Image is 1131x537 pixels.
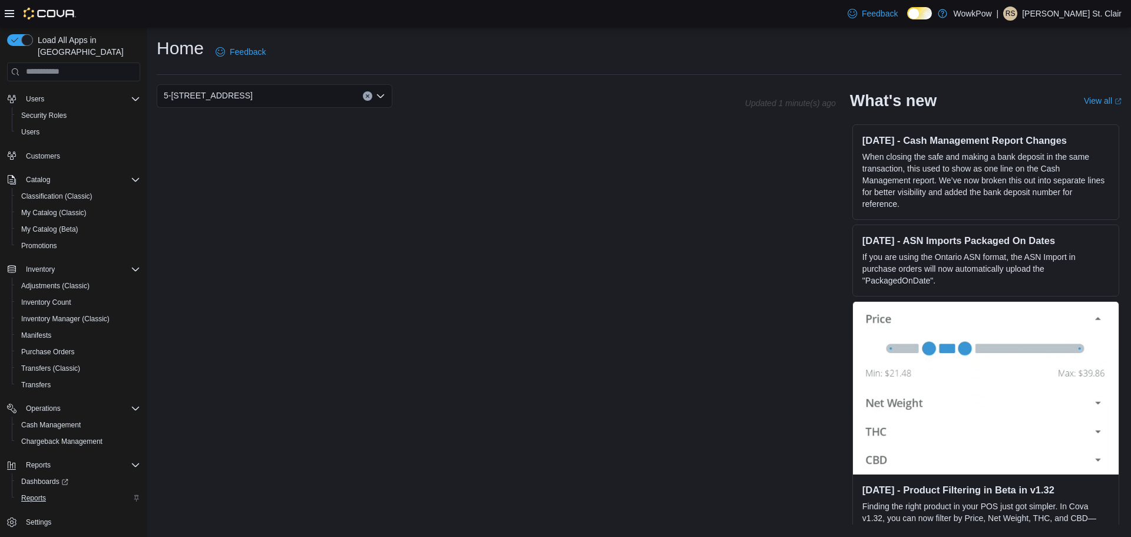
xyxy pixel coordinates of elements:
span: Operations [21,401,140,416]
a: My Catalog (Beta) [16,222,83,236]
span: Purchase Orders [21,347,75,357]
a: Dashboards [12,473,145,490]
span: Reports [26,460,51,470]
span: Security Roles [16,108,140,123]
p: If you are using the Ontario ASN format, the ASN Import in purchase orders will now automatically... [862,251,1109,286]
span: Inventory Count [16,295,140,309]
button: Operations [21,401,65,416]
a: Feedback [211,40,270,64]
button: Cash Management [12,417,145,433]
h1: Home [157,37,204,60]
button: Reports [12,490,145,506]
span: Adjustments (Classic) [16,279,140,293]
button: Users [21,92,49,106]
button: Catalog [21,173,55,187]
span: My Catalog (Classic) [21,208,87,218]
a: Transfers (Classic) [16,361,85,375]
button: Manifests [12,327,145,344]
span: Inventory [21,262,140,276]
h3: [DATE] - ASN Imports Packaged On Dates [862,235,1109,246]
span: Catalog [21,173,140,187]
button: Inventory Manager (Classic) [12,311,145,327]
span: Dashboards [16,475,140,489]
span: Catalog [26,175,50,185]
span: Classification (Classic) [16,189,140,203]
button: Open list of options [376,91,385,101]
a: Inventory Manager (Classic) [16,312,114,326]
span: Inventory Manager (Classic) [21,314,110,324]
button: Inventory Count [12,294,145,311]
span: Transfers [16,378,140,392]
a: Cash Management [16,418,85,432]
p: | [997,6,999,21]
a: Chargeback Management [16,434,107,449]
span: Promotions [21,241,57,251]
a: Manifests [16,328,56,342]
span: Load All Apps in [GEOGRAPHIC_DATA] [33,34,140,58]
span: Feedback [862,8,898,19]
a: Inventory Count [16,295,76,309]
button: Transfers (Classic) [12,360,145,377]
a: Classification (Classic) [16,189,97,203]
span: Settings [21,515,140,529]
a: Feedback [843,2,902,25]
svg: External link [1115,98,1122,105]
span: Security Roles [21,111,67,120]
span: Dark Mode [907,19,908,20]
a: Promotions [16,239,62,253]
a: Dashboards [16,475,73,489]
a: Purchase Orders [16,345,80,359]
span: Transfers [21,380,51,390]
a: My Catalog (Classic) [16,206,91,220]
span: 5-[STREET_ADDRESS] [164,88,253,103]
span: My Catalog (Beta) [21,225,78,234]
span: Cash Management [16,418,140,432]
span: Purchase Orders [16,345,140,359]
p: [PERSON_NAME] St. Clair [1022,6,1122,21]
a: View allExternal link [1084,96,1122,106]
button: My Catalog (Classic) [12,205,145,221]
span: Operations [26,404,61,413]
button: Users [2,91,145,107]
a: Security Roles [16,108,71,123]
button: Reports [2,457,145,473]
span: Inventory [26,265,55,274]
span: Transfers (Classic) [21,364,80,373]
button: My Catalog (Beta) [12,221,145,238]
span: Manifests [16,328,140,342]
p: WowkPow [953,6,991,21]
button: Clear input [363,91,372,101]
span: My Catalog (Beta) [16,222,140,236]
span: Cash Management [21,420,81,430]
button: Catalog [2,172,145,188]
span: My Catalog (Classic) [16,206,140,220]
button: Chargeback Management [12,433,145,450]
span: Chargeback Management [16,434,140,449]
button: Operations [2,400,145,417]
button: Purchase Orders [12,344,145,360]
span: Chargeback Management [21,437,102,446]
span: Transfers (Classic) [16,361,140,375]
span: Customers [21,149,140,163]
button: Transfers [12,377,145,393]
span: Users [21,127,39,137]
a: Transfers [16,378,55,392]
button: Promotions [12,238,145,254]
input: Dark Mode [907,7,932,19]
span: Manifests [21,331,51,340]
span: Settings [26,518,51,527]
span: Feedback [230,46,266,58]
span: Reports [21,458,140,472]
span: Customers [26,151,60,161]
span: Users [26,94,44,104]
button: Classification (Classic) [12,188,145,205]
span: Reports [21,493,46,503]
span: RS [1006,6,1016,21]
a: Adjustments (Classic) [16,279,94,293]
button: Inventory [21,262,59,276]
button: Settings [2,513,145,531]
a: Users [16,125,44,139]
button: Customers [2,147,145,164]
p: Updated 1 minute(s) ago [745,98,836,108]
h3: [DATE] - Cash Management Report Changes [862,134,1109,146]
